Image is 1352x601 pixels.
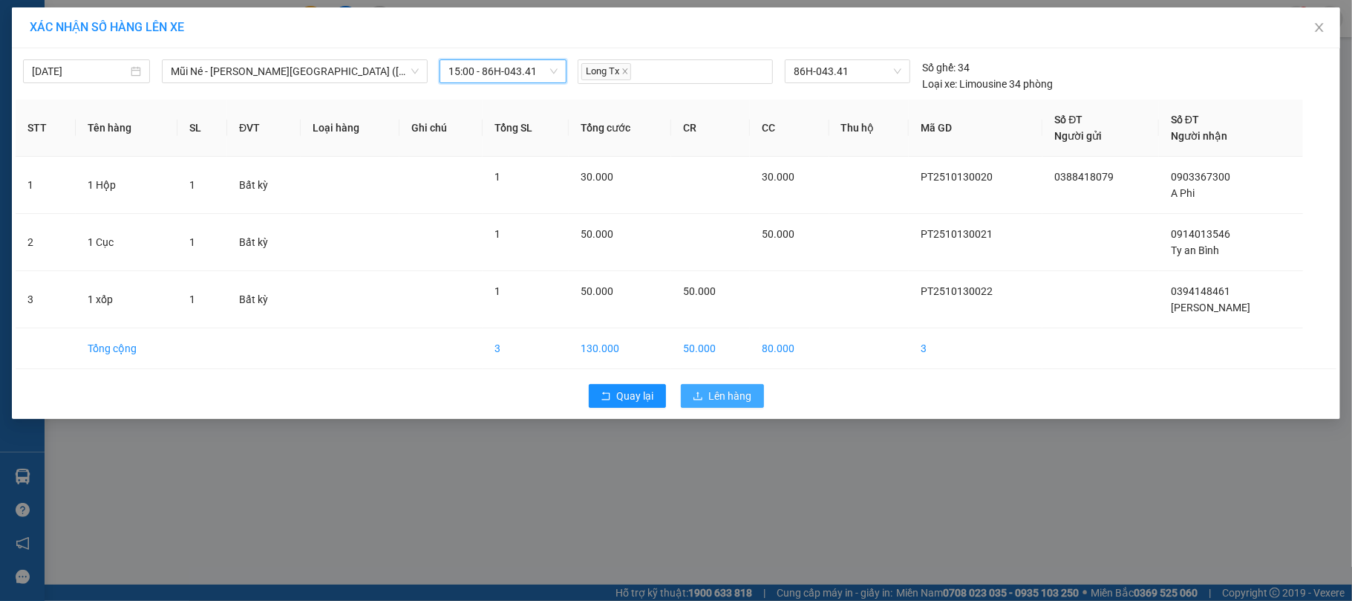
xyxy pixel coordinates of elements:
span: 15:00 - 86H-043.41 [448,60,558,82]
th: Tổng cước [569,100,671,157]
span: [PERSON_NAME] [1171,302,1250,314]
th: Thu hộ [829,100,910,157]
b: [DOMAIN_NAME] [125,56,204,68]
span: 30.000 [581,171,613,183]
th: CC [750,100,829,157]
td: 50.000 [671,328,750,369]
th: Tên hàng [76,100,177,157]
span: Loại xe: [922,76,957,92]
div: 34 [922,59,970,76]
span: 50.000 [762,228,794,240]
span: Long Tx [581,63,631,80]
button: uploadLên hàng [681,384,764,408]
span: A Phi [1171,187,1195,199]
span: Ty an Bình [1171,244,1219,256]
span: 0903367300 [1171,171,1230,183]
span: Quay lại [617,388,654,404]
span: 0914013546 [1171,228,1230,240]
td: 3 [483,328,569,369]
span: PT2510130020 [921,171,993,183]
span: XÁC NHẬN SỐ HÀNG LÊN XE [30,20,184,34]
td: 2 [16,214,76,271]
th: SL [177,100,227,157]
td: 1 xốp [76,271,177,328]
div: Limousine 34 phòng [922,76,1053,92]
td: 80.000 [750,328,829,369]
span: Lên hàng [709,388,752,404]
td: 1 Cục [76,214,177,271]
input: 13/10/2025 [32,63,128,79]
td: Bất kỳ [227,271,301,328]
span: close [1313,22,1325,33]
span: Người nhận [1171,130,1227,142]
span: rollback [601,391,611,403]
span: 86H-043.41 [794,60,902,82]
span: Mũi Né - Phan Thiết - Sài Gòn (CT Km42) [171,60,419,82]
td: 1 Hộp [76,157,177,214]
button: rollbackQuay lại [589,384,666,408]
td: 130.000 [569,328,671,369]
b: [PERSON_NAME] [19,96,84,166]
span: upload [693,391,703,403]
span: 0394148461 [1171,285,1230,297]
span: 50.000 [581,285,613,297]
td: Bất kỳ [227,214,301,271]
span: 1 [189,236,195,248]
span: 1 [189,179,195,191]
span: PT2510130022 [921,285,993,297]
td: Tổng cộng [76,328,177,369]
th: Tổng SL [483,100,569,157]
img: logo.jpg [161,19,197,54]
span: PT2510130021 [921,228,993,240]
td: 3 [16,271,76,328]
th: STT [16,100,76,157]
th: Mã GD [909,100,1042,157]
span: 50.000 [581,228,613,240]
span: Người gửi [1054,130,1102,142]
span: close [621,68,629,75]
span: 30.000 [762,171,794,183]
span: 50.000 [683,285,716,297]
td: 3 [909,328,1042,369]
span: Số ĐT [1054,114,1082,126]
th: ĐVT [227,100,301,157]
span: 1 [494,228,500,240]
span: 1 [494,171,500,183]
td: 1 [16,157,76,214]
span: 0388418079 [1054,171,1114,183]
td: Bất kỳ [227,157,301,214]
li: (c) 2017 [125,71,204,89]
b: BIÊN NHẬN GỬI HÀNG HÓA [96,22,143,143]
span: Số ĐT [1171,114,1199,126]
span: Số ghế: [922,59,956,76]
span: 1 [189,293,195,305]
button: Close [1299,7,1340,49]
span: 1 [494,285,500,297]
th: Ghi chú [399,100,483,157]
span: down [411,67,419,76]
th: CR [671,100,750,157]
th: Loại hàng [301,100,399,157]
